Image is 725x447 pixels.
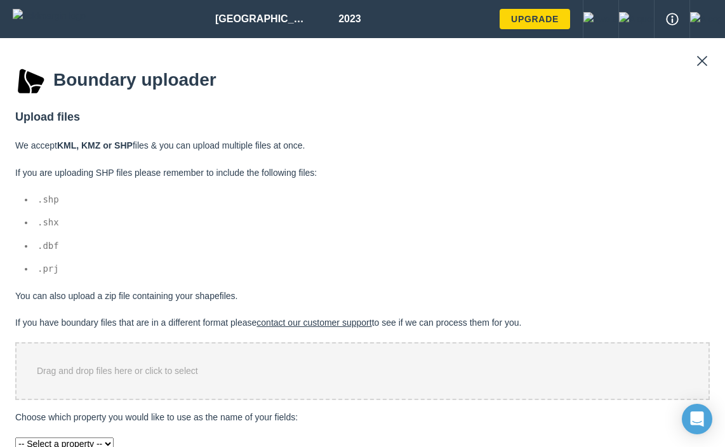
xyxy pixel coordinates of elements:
img: Two speech bubbles overlapping with the left bubble in the forefront [583,12,618,26]
pre: .dbf [37,239,710,253]
img: svg+xml;base64,PHN2ZyB4bWxucz0iaHR0cDovL3d3dy53My5vcmcvMjAwMC9zdmciIHdpZHRoPSIxNyIgaGVpZ2h0PSIxNy... [666,11,679,27]
h1: Boundary uploader [15,65,710,96]
img: A question mark icon [619,12,654,26]
pre: .shx [37,215,710,229]
span: Drag and drop files here or click to select [37,366,198,376]
p: If you are uploading SHP files please remember to include the following files: [15,166,710,180]
p: If you have boundary files that are in a different format please to see if we can process them fo... [15,316,710,330]
div: Drag and drop files here or click to select [15,342,710,399]
div: Open Intercom Messenger [682,404,712,434]
p: Choose which property you would like to use as the name of your fields: [15,410,710,424]
h2: Upload files [15,108,710,126]
a: Upgrade [500,9,570,29]
strong: KML, KMZ or SHP [57,140,133,150]
p: You can also upload a zip file containing your shapefiles. [15,289,710,303]
p: We accept files & you can upload multiple files at once. [15,138,710,152]
span: [GEOGRAPHIC_DATA] [215,11,307,27]
pre: .prj [37,262,710,276]
img: svg+xml;base64,PHN2ZyB4bWxucz0iaHR0cDovL3d3dy53My5vcmcvMjAwMC9zdmciIHdpZHRoPSIyMiIgaGVpZ2h0PSIzMC... [696,53,708,69]
a: contact our customer support [256,317,371,328]
pre: .shp [37,192,710,206]
span: 2023 [338,11,361,27]
img: A cog icon [690,12,725,26]
img: fieldmargin logo [13,9,86,29]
